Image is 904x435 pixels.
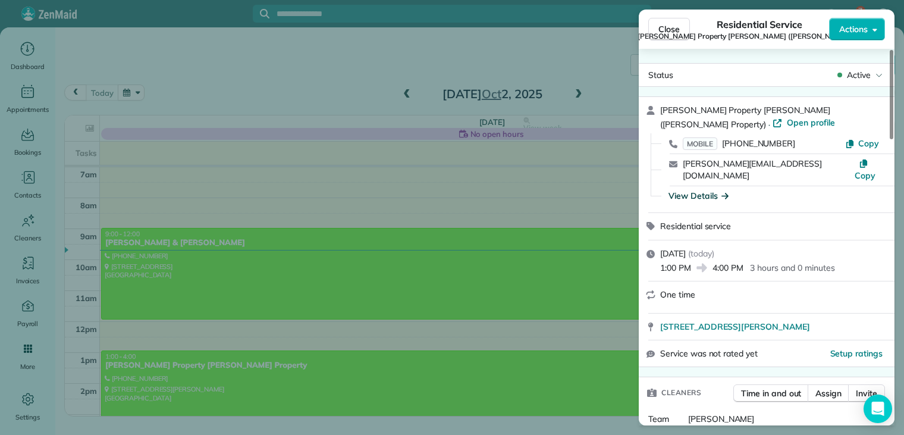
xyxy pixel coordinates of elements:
span: Actions [839,23,868,35]
span: Copy [858,138,879,149]
span: Residential service [660,221,731,231]
span: · [766,120,773,129]
button: Invite [848,384,885,402]
span: Cleaners [661,387,701,399]
a: Open profile [773,117,835,129]
span: MOBILE [683,137,717,150]
div: Open Intercom Messenger [864,395,892,423]
span: Service was not rated yet [660,348,758,360]
span: [PERSON_NAME] Property [PERSON_NAME] ([PERSON_NAME] Property) [660,105,830,130]
span: Status [648,70,673,80]
a: [STREET_ADDRESS][PERSON_NAME] [660,321,887,333]
span: Setup ratings [830,348,883,359]
button: Close [648,18,690,40]
span: ( today ) [688,248,714,259]
span: Close [658,23,680,35]
button: Setup ratings [830,348,883,359]
button: View Details [668,190,729,202]
span: Open profile [787,117,835,129]
span: 4:00 PM [712,262,743,274]
span: Team [648,414,669,424]
span: [PHONE_NUMBER] [722,138,795,149]
button: Copy [845,137,879,149]
button: Assign [808,384,849,402]
button: Time in and out [733,384,809,402]
a: MOBILE[PHONE_NUMBER] [683,137,795,149]
span: [PERSON_NAME] Property [PERSON_NAME] ([PERSON_NAME] Property) [638,32,881,41]
span: One time [660,289,695,300]
span: [PERSON_NAME] [688,414,755,424]
span: Invite [856,387,877,399]
span: Active [847,69,871,81]
span: Time in and out [741,387,801,399]
span: [DATE] [660,248,686,259]
span: [STREET_ADDRESS][PERSON_NAME] [660,321,810,333]
span: Copy [855,170,875,181]
span: 1:00 PM [660,262,691,274]
button: Copy [851,158,879,181]
p: 3 hours and 0 minutes [750,262,834,274]
span: Assign [815,387,842,399]
a: [PERSON_NAME][EMAIL_ADDRESS][DOMAIN_NAME] [683,158,822,181]
span: Residential Service [717,17,802,32]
